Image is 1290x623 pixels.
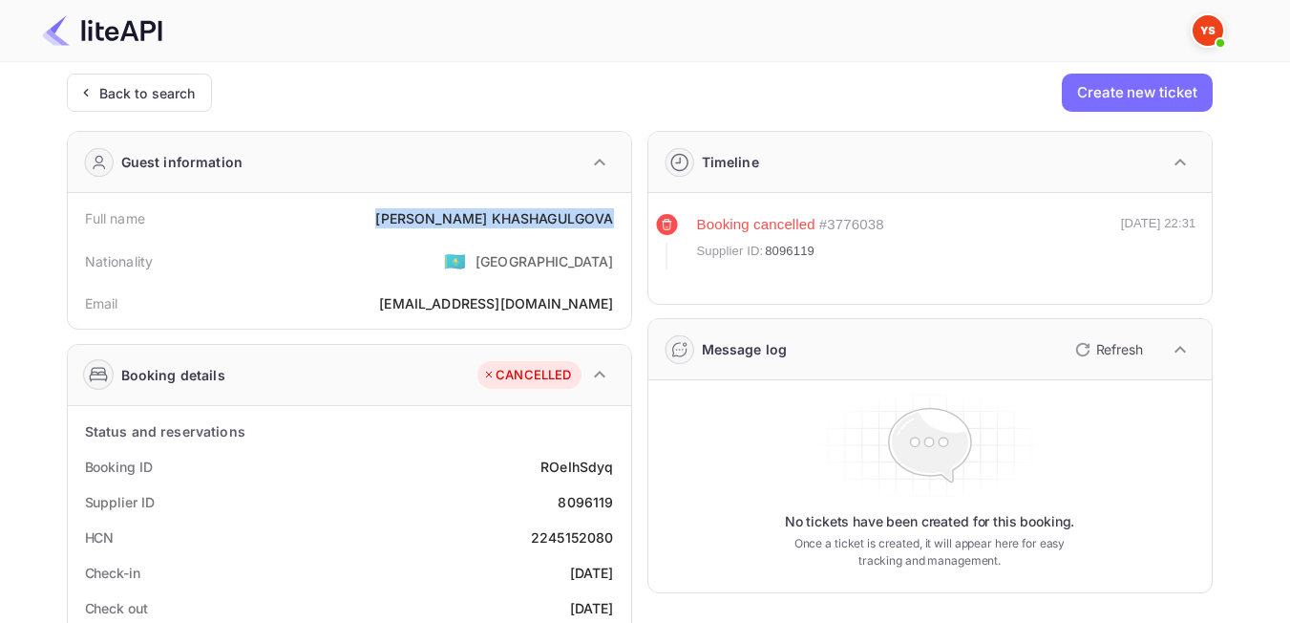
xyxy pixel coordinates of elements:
div: 8096119 [558,492,613,512]
div: [DATE] [570,598,614,618]
div: Booking ID [85,457,153,477]
span: United States [444,244,466,278]
div: [DATE] 22:31 [1121,214,1196,269]
div: Status and reservations [85,421,245,441]
p: Once a ticket is created, it will appear here for easy tracking and management. [779,535,1081,569]
div: Guest information [121,152,243,172]
div: [PERSON_NAME] KHASHAGULGOVA [375,208,613,228]
div: [DATE] [570,563,614,583]
img: Yandex Support [1193,15,1223,46]
div: CANCELLED [482,366,571,385]
div: # 3776038 [819,214,884,236]
div: Supplier ID [85,492,155,512]
div: Full name [85,208,145,228]
button: Create new ticket [1062,74,1212,112]
div: Back to search [99,83,196,103]
div: Booking cancelled [697,214,815,236]
span: 8096119 [765,242,814,261]
span: Supplier ID: [697,242,764,261]
div: Email [85,293,118,313]
img: LiteAPI Logo [42,15,162,46]
p: No tickets have been created for this booking. [785,512,1075,531]
div: [GEOGRAPHIC_DATA] [476,251,614,271]
button: Refresh [1064,334,1151,365]
div: ROeIhSdyq [540,457,613,477]
div: [EMAIL_ADDRESS][DOMAIN_NAME] [379,293,613,313]
div: Check-in [85,563,140,583]
div: Message log [702,339,788,359]
div: Nationality [85,251,154,271]
p: Refresh [1096,339,1143,359]
div: Check out [85,598,148,618]
div: 2245152080 [531,527,614,548]
div: HCN [85,527,115,548]
div: Timeline [702,152,759,172]
div: Booking details [121,365,225,385]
